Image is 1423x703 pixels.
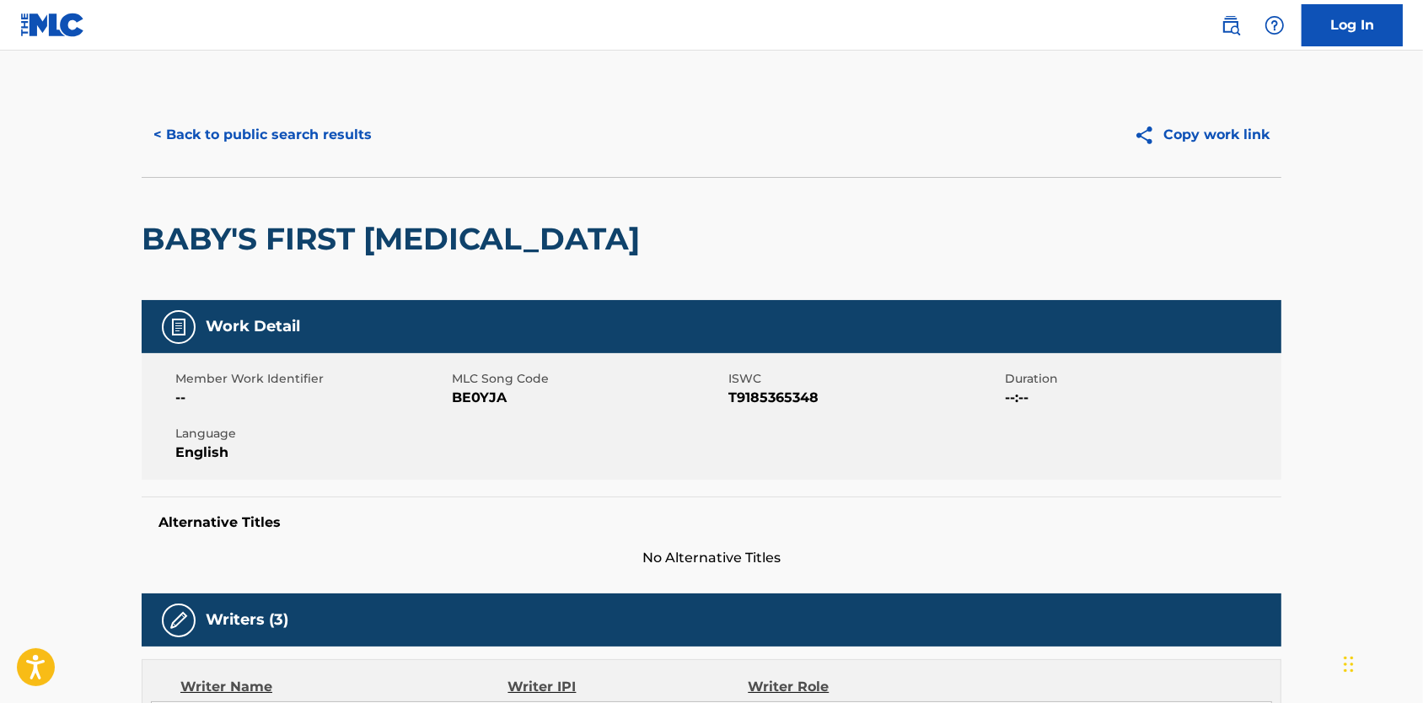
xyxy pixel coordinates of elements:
[728,388,1001,408] span: T9185365348
[158,514,1265,531] h5: Alternative Titles
[180,677,508,697] div: Writer Name
[169,610,189,631] img: Writers
[1005,370,1277,388] span: Duration
[142,548,1281,568] span: No Alternative Titles
[1005,388,1277,408] span: --:--
[175,443,448,463] span: English
[1339,622,1423,703] iframe: Chat Widget
[1221,15,1241,35] img: search
[169,317,189,337] img: Work Detail
[1344,639,1354,690] div: Drag
[206,317,300,336] h5: Work Detail
[1134,125,1163,146] img: Copy work link
[175,425,448,443] span: Language
[452,370,724,388] span: MLC Song Code
[748,677,966,697] div: Writer Role
[175,388,448,408] span: --
[20,13,85,37] img: MLC Logo
[452,388,724,408] span: BE0YJA
[508,677,749,697] div: Writer IPI
[142,114,384,156] button: < Back to public search results
[206,610,288,630] h5: Writers (3)
[1265,15,1285,35] img: help
[1122,114,1281,156] button: Copy work link
[1214,8,1248,42] a: Public Search
[142,220,648,258] h2: BABY'S FIRST [MEDICAL_DATA]
[728,370,1001,388] span: ISWC
[175,370,448,388] span: Member Work Identifier
[1258,8,1291,42] div: Help
[1302,4,1403,46] a: Log In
